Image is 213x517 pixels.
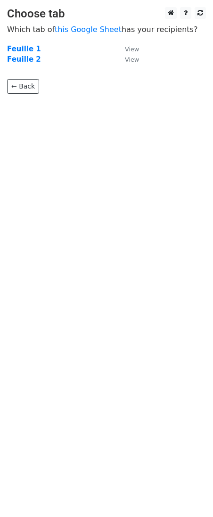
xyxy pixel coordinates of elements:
h3: Choose tab [7,7,206,21]
small: View [125,56,139,63]
a: this Google Sheet [55,25,122,34]
a: Feuille 2 [7,55,41,64]
a: Feuille 1 [7,45,41,53]
a: View [115,55,139,64]
a: ← Back [7,79,39,94]
small: View [125,46,139,53]
p: Which tab of has your recipients? [7,24,206,34]
a: View [115,45,139,53]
